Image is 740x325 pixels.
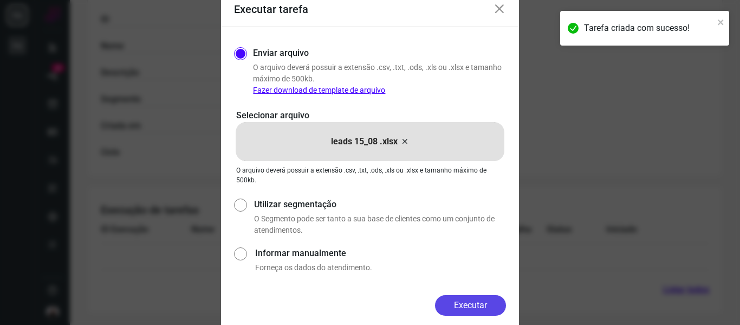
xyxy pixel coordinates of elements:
[253,62,506,96] p: O arquivo deverá possuir a extensão .csv, .txt, .ods, .xls ou .xlsx e tamanho máximo de 500kb.
[255,247,506,260] label: Informar manualmente
[717,15,725,28] button: close
[584,22,714,35] div: Tarefa criada com sucesso!
[253,47,309,60] label: Enviar arquivo
[331,135,398,148] p: leads 15_08 .xlsx
[254,198,506,211] label: Utilizar segmentação
[435,295,506,316] button: Executar
[254,213,506,236] p: O Segmento pode ser tanto a sua base de clientes como um conjunto de atendimentos.
[234,3,308,16] h3: Executar tarefa
[253,86,385,94] a: Fazer download de template de arquivo
[236,165,504,185] p: O arquivo deverá possuir a extensão .csv, .txt, .ods, .xls ou .xlsx e tamanho máximo de 500kb.
[236,109,504,122] p: Selecionar arquivo
[255,262,506,273] p: Forneça os dados do atendimento.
